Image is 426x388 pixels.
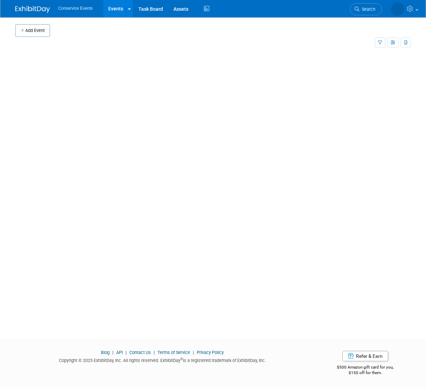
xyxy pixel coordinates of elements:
[320,360,411,376] div: $500 Amazon gift card for you,
[152,350,156,355] span: |
[15,356,309,364] div: Copyright © 2025 ExhibitDay, Inc. All rights reserved. ExhibitDay is a registered trademark of Ex...
[116,350,123,355] a: API
[58,6,93,11] span: Conservice Events
[157,350,190,355] a: Terms of Service
[180,357,183,361] sup: ®
[391,2,404,16] img: Amiee Griffey
[15,24,50,37] button: Add Event
[342,351,388,361] a: Refer & Earn
[101,350,110,355] a: Blog
[320,370,411,376] div: $150 off for them.
[197,350,224,355] a: Privacy Policy
[191,350,196,355] span: |
[350,3,382,15] a: Search
[111,350,115,355] span: |
[359,7,375,12] span: Search
[15,6,50,13] img: ExhibitDay
[129,350,151,355] a: Contact Us
[124,350,128,355] span: |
